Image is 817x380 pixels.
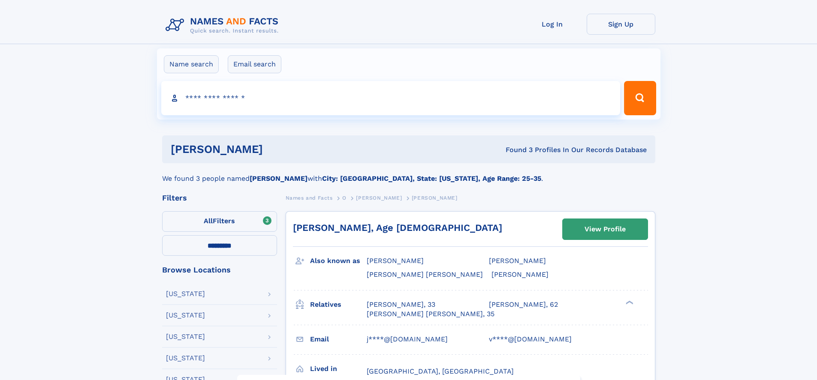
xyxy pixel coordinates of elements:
[162,163,655,184] div: We found 3 people named with .
[367,257,424,265] span: [PERSON_NAME]
[310,297,367,312] h3: Relatives
[293,222,502,233] a: [PERSON_NAME], Age [DEMOGRAPHIC_DATA]
[161,81,621,115] input: search input
[367,300,435,309] a: [PERSON_NAME], 33
[384,145,647,155] div: Found 3 Profiles In Our Records Database
[162,266,277,274] div: Browse Locations
[356,195,402,201] span: [PERSON_NAME]
[322,174,541,183] b: City: [GEOGRAPHIC_DATA], State: [US_STATE], Age Range: 25-35
[228,55,281,73] label: Email search
[412,195,458,201] span: [PERSON_NAME]
[518,14,587,35] a: Log In
[367,309,494,319] a: [PERSON_NAME] [PERSON_NAME], 35
[367,270,483,278] span: [PERSON_NAME] [PERSON_NAME]
[342,192,347,203] a: O
[356,192,402,203] a: [PERSON_NAME]
[162,194,277,202] div: Filters
[310,254,367,268] h3: Also known as
[204,217,213,225] span: All
[489,257,546,265] span: [PERSON_NAME]
[367,367,514,375] span: [GEOGRAPHIC_DATA], [GEOGRAPHIC_DATA]
[491,270,549,278] span: [PERSON_NAME]
[286,192,333,203] a: Names and Facts
[162,14,286,37] img: Logo Names and Facts
[585,219,626,239] div: View Profile
[162,211,277,232] label: Filters
[166,290,205,297] div: [US_STATE]
[489,300,558,309] a: [PERSON_NAME], 62
[310,332,367,347] h3: Email
[250,174,308,183] b: [PERSON_NAME]
[166,312,205,319] div: [US_STATE]
[166,355,205,362] div: [US_STATE]
[587,14,655,35] a: Sign Up
[166,333,205,340] div: [US_STATE]
[624,81,656,115] button: Search Button
[342,195,347,201] span: O
[310,362,367,376] h3: Lived in
[164,55,219,73] label: Name search
[563,219,648,239] a: View Profile
[624,299,634,305] div: ❯
[171,144,384,155] h1: [PERSON_NAME]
